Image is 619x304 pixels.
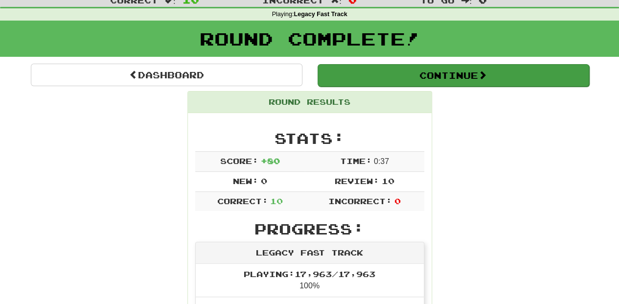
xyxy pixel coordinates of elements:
[381,176,394,186] span: 10
[270,196,283,206] span: 10
[260,156,279,165] span: + 80
[374,157,389,165] span: 0 : 37
[328,196,392,206] span: Incorrect:
[31,64,302,86] a: Dashboard
[196,242,424,264] div: Legacy Fast Track
[233,176,258,186] span: New:
[394,196,400,206] span: 0
[3,29,616,48] h1: Round Complete!
[188,92,432,113] div: Round Results
[195,130,424,146] h2: Stats:
[244,269,375,279] span: Playing: 17,963 / 17,963
[318,64,589,87] button: Continue
[195,221,424,237] h2: Progress:
[260,176,267,186] span: 0
[217,196,268,206] span: Correct:
[335,176,379,186] span: Review:
[294,11,347,18] strong: Legacy Fast Track
[340,156,371,165] span: Time:
[220,156,258,165] span: Score:
[196,264,424,297] li: 100%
